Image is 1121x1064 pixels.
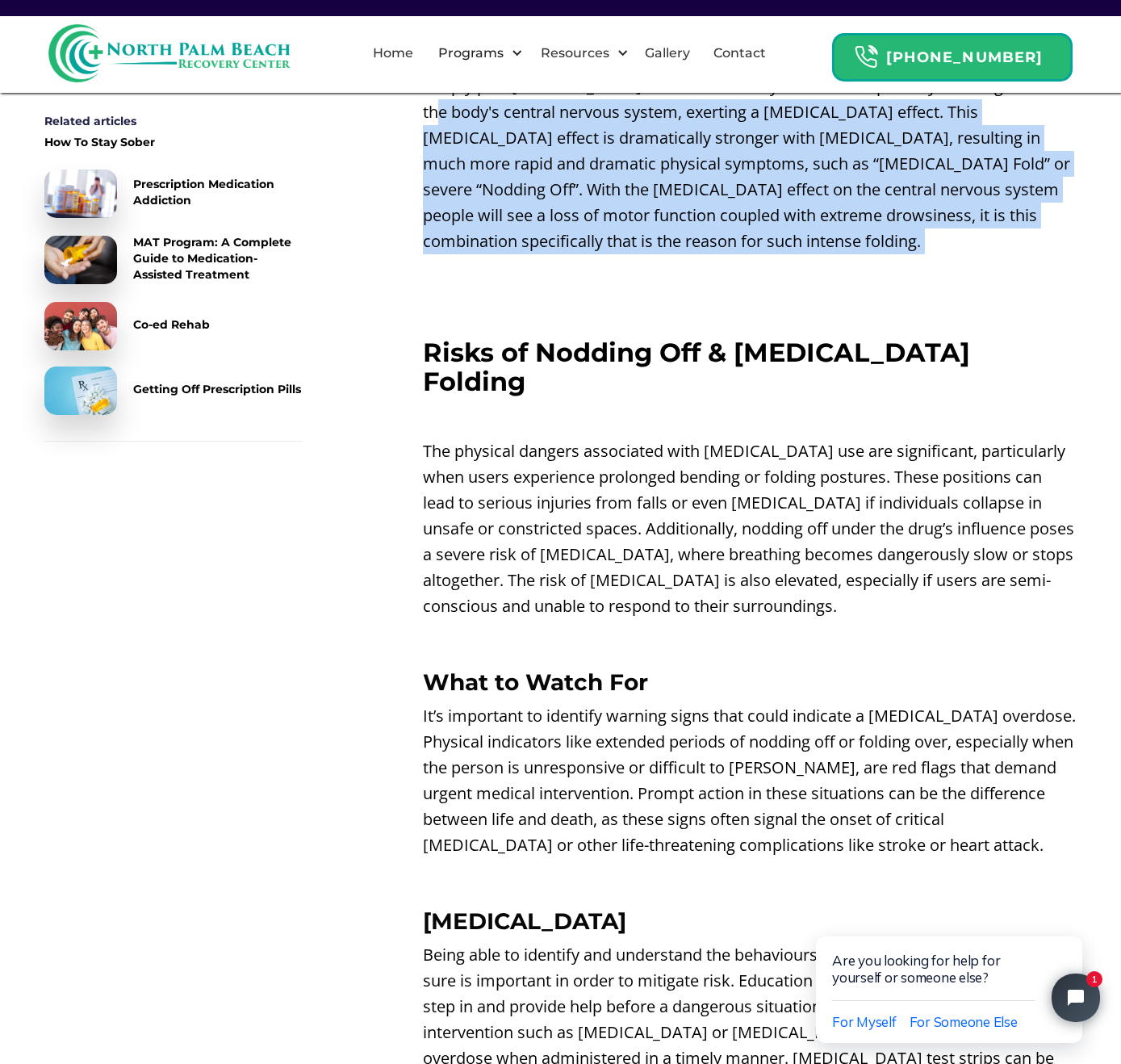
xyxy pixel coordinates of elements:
[133,381,301,397] div: Getting Off Prescription Pills
[854,44,878,69] img: Header Calendar Icons
[423,668,648,696] strong: What to Watch For
[423,438,1077,619] p: The physical dangers associated with [MEDICAL_DATA] use are significant, particularly when users ...
[363,27,423,79] a: Home
[44,302,303,350] a: Co-ed Rehab
[423,404,1077,430] p: ‍
[537,44,613,63] div: Resources
[423,262,1077,288] p: ‍
[886,48,1043,66] strong: [PHONE_NUMBER]
[635,27,700,79] a: Gallery
[44,134,155,150] div: How To Stay Sober
[423,703,1077,858] p: It’s important to identify warning signs that could indicate a [MEDICAL_DATA] overdose. Physical ...
[133,176,303,208] div: Prescription Medication Addiction
[44,113,303,129] div: Related articles
[423,907,626,935] strong: [MEDICAL_DATA]
[527,27,633,79] div: Resources
[423,337,970,397] strong: Risks of Nodding Off & [MEDICAL_DATA] Folding
[44,134,303,153] a: How To Stay Sober
[423,866,1077,892] p: ‍
[133,316,210,333] div: Co-ed Rehab
[423,73,1077,254] p: Simply put “[MEDICAL_DATA] Fold” is caused by the extreme potency the drug affects the body's cen...
[423,296,1077,322] p: ‍
[44,234,303,286] a: MAT Program: A Complete Guide to Medication-Assisted Treatment
[704,27,776,79] a: Contact
[44,170,303,218] a: Prescription Medication Addiction
[133,234,303,283] div: MAT Program: A Complete Guide to Medication-Assisted Treatment
[44,367,303,415] a: Getting Off Prescription Pills
[832,25,1073,82] a: Header Calendar Icons[PHONE_NUMBER]
[434,44,508,63] div: Programs
[425,27,527,79] div: Programs
[782,885,1121,1064] iframe: Tidio Chat
[423,627,1077,653] p: ‍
